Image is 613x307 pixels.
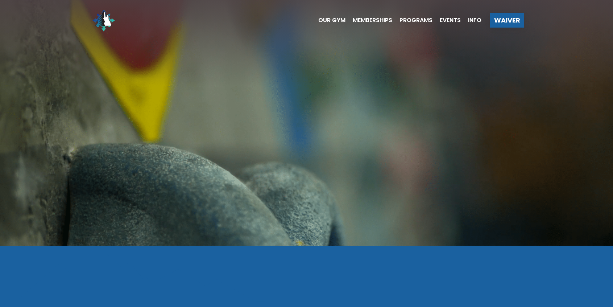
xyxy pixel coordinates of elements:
[345,17,392,23] a: Memberships
[353,17,392,23] span: Memberships
[494,17,520,24] span: Waiver
[432,17,461,23] a: Events
[392,17,432,23] a: Programs
[318,17,345,23] span: Our Gym
[311,17,345,23] a: Our Gym
[461,17,481,23] a: Info
[490,13,524,28] a: Waiver
[399,17,432,23] span: Programs
[440,17,461,23] span: Events
[468,17,481,23] span: Info
[89,6,118,35] img: North Wall Logo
